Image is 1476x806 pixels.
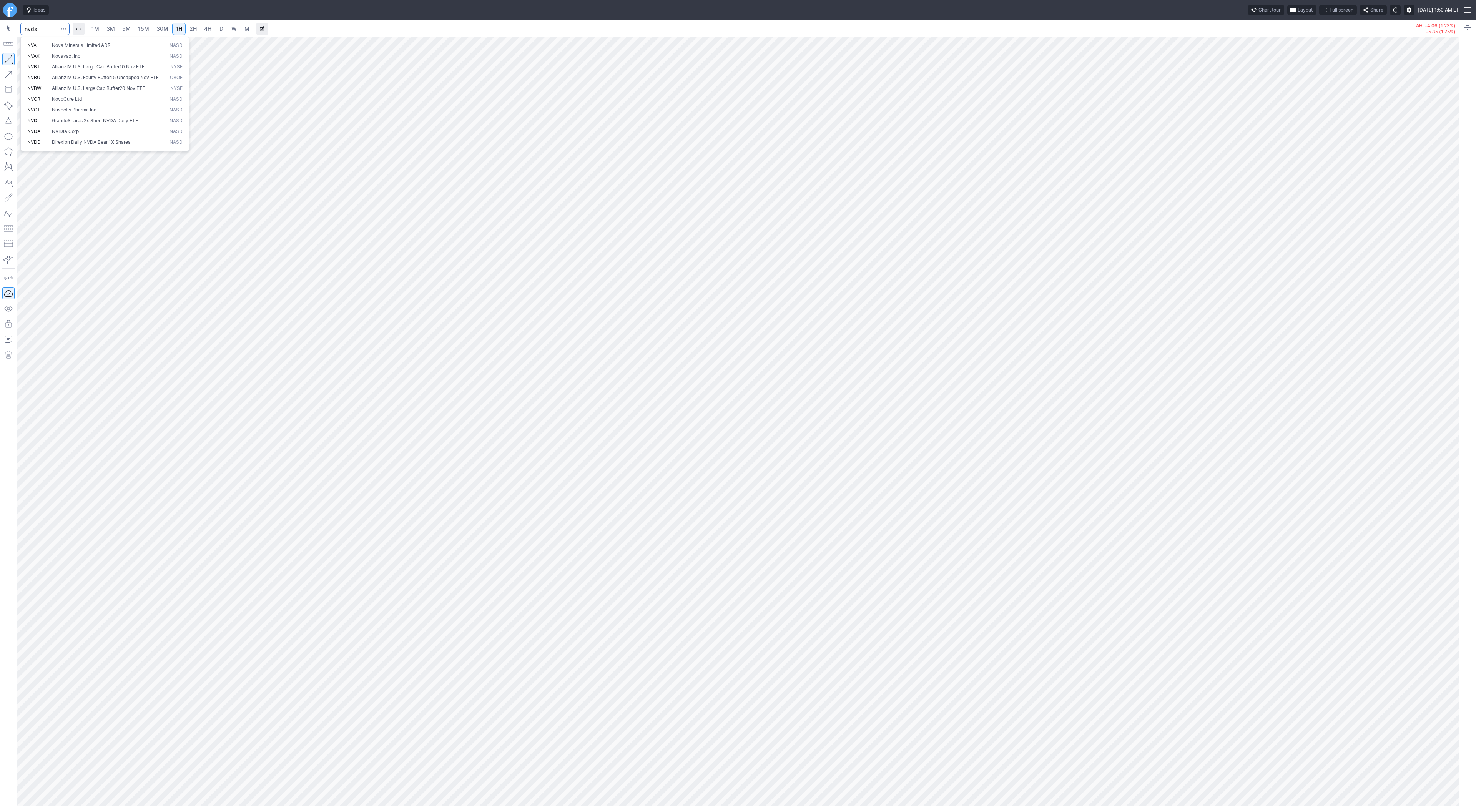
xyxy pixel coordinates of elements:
[170,64,183,70] span: NYSE
[1390,5,1401,15] button: Toggle dark mode
[88,23,103,35] a: 1M
[2,333,15,346] button: Add note
[189,25,197,32] span: 2H
[52,75,159,80] span: AllianzIM U.S. Equity Buffer15 Uncapped Nov ETF
[2,349,15,361] button: Remove all autosaved drawings
[27,139,41,145] span: NVDD
[2,115,15,127] button: Triangle
[27,75,40,80] span: NVBU
[172,23,186,35] a: 1H
[2,272,15,284] button: Drawing mode: Single
[52,128,79,134] span: NVIDIA Corp
[27,85,41,91] span: NVBW
[122,25,131,32] span: 5M
[73,23,85,35] button: Interval
[2,84,15,96] button: Rectangle
[170,75,183,81] span: CBOE
[170,139,183,146] span: NASD
[1360,5,1387,15] button: Share
[256,23,268,35] button: Range
[58,23,69,35] button: Search
[170,107,183,113] span: NASD
[27,118,37,123] span: NVD
[106,25,115,32] span: 3M
[170,96,183,103] span: NASD
[1319,5,1357,15] button: Full screen
[52,85,145,91] span: AllianzIM U.S. Large Cap Buffer20 Nov ETF
[1258,6,1281,14] span: Chart tour
[27,128,40,134] span: NVDA
[1416,23,1456,28] p: AH: -4.06 (1.23%)
[204,25,211,32] span: 4H
[1404,5,1414,15] button: Settings
[176,25,182,32] span: 1H
[138,25,149,32] span: 15M
[153,23,172,35] a: 30M
[170,53,183,60] span: NASD
[1370,6,1383,14] span: Share
[1330,6,1353,14] span: Full screen
[119,23,134,35] a: 5M
[1461,23,1474,35] button: Portfolio watchlist
[2,222,15,234] button: Fibonacci retracements
[1418,6,1459,14] span: [DATE] 1:50 AM ET
[2,287,15,299] button: Drawings Autosave: On
[156,25,168,32] span: 30M
[2,53,15,65] button: Line
[186,23,200,35] a: 2H
[20,23,70,35] input: Search
[91,25,99,32] span: 1M
[2,145,15,158] button: Polygon
[2,191,15,204] button: Brush
[228,23,240,35] a: W
[170,118,183,124] span: NASD
[215,23,228,35] a: D
[52,64,145,70] span: AllianzIM U.S. Large Cap Buffer10 Nov ETF
[27,53,40,59] span: NVAX
[52,53,80,59] span: Novavax, Inc
[2,207,15,219] button: Elliott waves
[27,96,40,102] span: NVCR
[2,253,15,265] button: Anchored VWAP
[1248,5,1284,15] button: Chart tour
[2,318,15,330] button: Lock drawings
[20,37,189,151] div: Search
[27,42,37,48] span: NVA
[33,6,45,14] span: Ideas
[2,130,15,142] button: Ellipse
[2,22,15,35] button: Mouse
[2,302,15,315] button: Hide drawings
[135,23,153,35] a: 15M
[219,25,223,32] span: D
[2,176,15,188] button: Text
[1287,5,1316,15] button: Layout
[52,42,111,48] span: Nova Minerals Limited ADR
[2,99,15,111] button: Rotated rectangle
[52,96,82,102] span: NovoCure Ltd
[244,25,249,32] span: M
[241,23,253,35] a: M
[201,23,215,35] a: 4H
[52,139,130,145] span: Direxion Daily NVDA Bear 1X Shares
[27,64,40,70] span: NVBT
[1416,30,1456,34] p: -5.85 (1.75%)
[52,118,138,123] span: GraniteShares 2x Short NVDA Daily ETF
[52,107,96,113] span: Nuvectis Pharma Inc
[2,68,15,81] button: Arrow
[170,42,183,49] span: NASD
[2,238,15,250] button: Position
[3,3,17,17] a: Finviz.com
[170,85,183,92] span: NYSE
[2,161,15,173] button: XABCD
[103,23,118,35] a: 3M
[27,107,40,113] span: NVCT
[2,38,15,50] button: Measure
[1298,6,1313,14] span: Layout
[170,128,183,135] span: NASD
[23,5,49,15] button: Ideas
[231,25,237,32] span: W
